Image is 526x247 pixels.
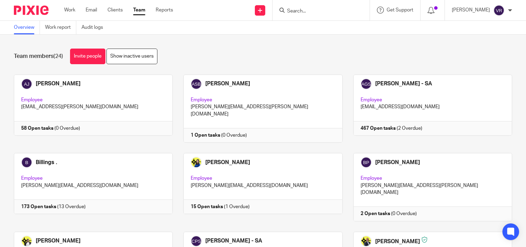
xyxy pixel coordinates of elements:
[14,53,63,60] h1: Team members
[452,7,490,14] p: [PERSON_NAME]
[107,7,123,14] a: Clients
[14,6,49,15] img: Pixie
[387,8,413,12] span: Get Support
[64,7,75,14] a: Work
[53,53,63,59] span: (24)
[86,7,97,14] a: Email
[70,49,105,64] a: Invite people
[14,21,40,34] a: Overview
[81,21,108,34] a: Audit logs
[493,5,505,16] img: svg%3E
[133,7,145,14] a: Team
[106,49,157,64] a: Show inactive users
[286,8,349,15] input: Search
[156,7,173,14] a: Reports
[45,21,76,34] a: Work report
